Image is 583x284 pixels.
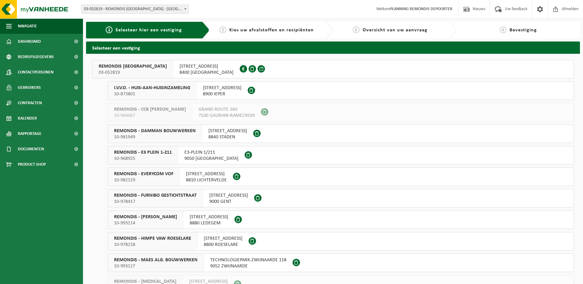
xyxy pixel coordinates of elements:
span: [STREET_ADDRESS] [204,235,242,242]
span: 10-982119 [114,177,173,183]
button: REMONDIS - HIMPE VAW ROESELARE 10-978218 [STREET_ADDRESS]8800 ROESELARE [108,232,574,250]
button: REMONDIS - E3 PLEIN 1-211 10-968925 E3-PLEIN 1/2119050 [GEOGRAPHIC_DATA] [108,146,574,164]
span: 10-981949 [114,134,196,140]
span: 9000 GENT [209,199,248,205]
span: 03-052819 [99,69,167,76]
span: 8880 LEDEGEM [190,220,228,226]
span: REMONDIS - EVERYCOM VOF [114,171,173,177]
span: 03-052819 - REMONDIS WEST-VLAANDEREN - OOSTENDE [81,5,189,14]
span: Navigatie [18,18,37,34]
span: [STREET_ADDRESS] [179,63,234,69]
span: [STREET_ADDRESS] [203,85,242,91]
span: 9050 [GEOGRAPHIC_DATA] [184,156,238,162]
button: REMONDIS - [PERSON_NAME] 10-993114 [STREET_ADDRESS]8880 LEDEGEM [108,211,574,229]
span: 10-978218 [114,242,191,248]
span: Kies uw afvalstoffen en recipiënten [229,28,314,33]
span: 1 [106,26,112,33]
span: GRAND ROUTE 260 [199,106,255,112]
span: [STREET_ADDRESS] [208,128,247,134]
button: REMONDIS - EVERYCOM VOF 10-982119 [STREET_ADDRESS]8810 LICHTERVELDE [108,168,574,186]
span: Bevestiging [510,28,537,33]
span: E3-PLEIN 1/211 [184,149,238,156]
span: 8800 ROESELARE [204,242,242,248]
button: REMONDIS - FURNIBO GESTICHTSTRAAT 10-978417 [STREET_ADDRESS]9000 GENT [108,189,574,207]
span: Rapportage [18,126,41,141]
span: REMONDIS - HIMPE VAW ROESELARE [114,235,191,242]
span: Contactpersonen [18,65,53,80]
span: REMONDIS - DAMMAN BOUWWERKEN [114,128,196,134]
span: Gebruikers [18,80,41,95]
button: REMONDIS - MAES ALG. BOUWWERKEN 10-993127 TECHNOLOGIEPARK-ZWIJNAARDE 1189052 ZWIJNAARDE [108,254,574,272]
span: Selecteer hier een vestiging [116,28,182,33]
span: 2 [219,26,226,33]
span: Dashboard [18,34,41,49]
span: [STREET_ADDRESS] [190,214,228,220]
span: 10-944067 [114,112,186,119]
h2: Selecteer een vestiging [86,41,580,53]
span: Contracten [18,95,42,111]
span: 8900 IEPER [203,91,242,97]
span: 03-052819 - REMONDIS WEST-VLAANDEREN - OOSTENDE [81,5,188,14]
span: 10-993127 [114,263,198,269]
span: REMONDIS [GEOGRAPHIC_DATA] [99,63,167,69]
span: I.V.V.O. - HUIS-AAN-HUISINZAMELING [114,85,190,91]
span: Kalender [18,111,37,126]
span: 10-968925 [114,156,172,162]
span: [STREET_ADDRESS] [186,171,227,177]
span: 4 [500,26,506,33]
span: 10-978417 [114,199,197,205]
span: REMONDIS - MAES ALG. BOUWWERKEN [114,257,198,263]
span: TECHNOLOGIEPARK-ZWIJNAARDE 118 [210,257,286,263]
span: Product Shop [18,157,46,172]
span: Overzicht van uw aanvraag [363,28,427,33]
span: 10-873801 [114,91,190,97]
span: 8810 LICHTERVELDE [186,177,227,183]
span: [STREET_ADDRESS] [209,192,248,199]
strong: PLANNING REMONDIS DEPOORTER [390,7,452,11]
span: 9052 ZWIJNAARDE [210,263,286,269]
span: Documenten [18,141,44,157]
button: REMONDIS [GEOGRAPHIC_DATA] 03-052819 [STREET_ADDRESS]8400 [GEOGRAPHIC_DATA] [92,60,574,78]
span: REMONDIS - [PERSON_NAME] [114,214,177,220]
span: REMONDIS - CCB [PERSON_NAME] [114,106,186,112]
span: REMONDIS - E3 PLEIN 1-211 [114,149,172,156]
span: REMONDIS - FURNIBO GESTICHTSTRAAT [114,192,197,199]
span: Bedrijfsgegevens [18,49,54,65]
button: I.V.V.O. - HUIS-AAN-HUISINZAMELING 10-873801 [STREET_ADDRESS]8900 IEPER [108,81,574,100]
span: 10-993114 [114,220,177,226]
span: 3 [353,26,360,33]
span: 8400 [GEOGRAPHIC_DATA] [179,69,234,76]
span: 7530 GAURAIN-RAMECROIX [199,112,255,119]
button: REMONDIS - DAMMAN BOUWWERKEN 10-981949 [STREET_ADDRESS]8840 STADEN [108,124,574,143]
span: 8840 STADEN [208,134,247,140]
